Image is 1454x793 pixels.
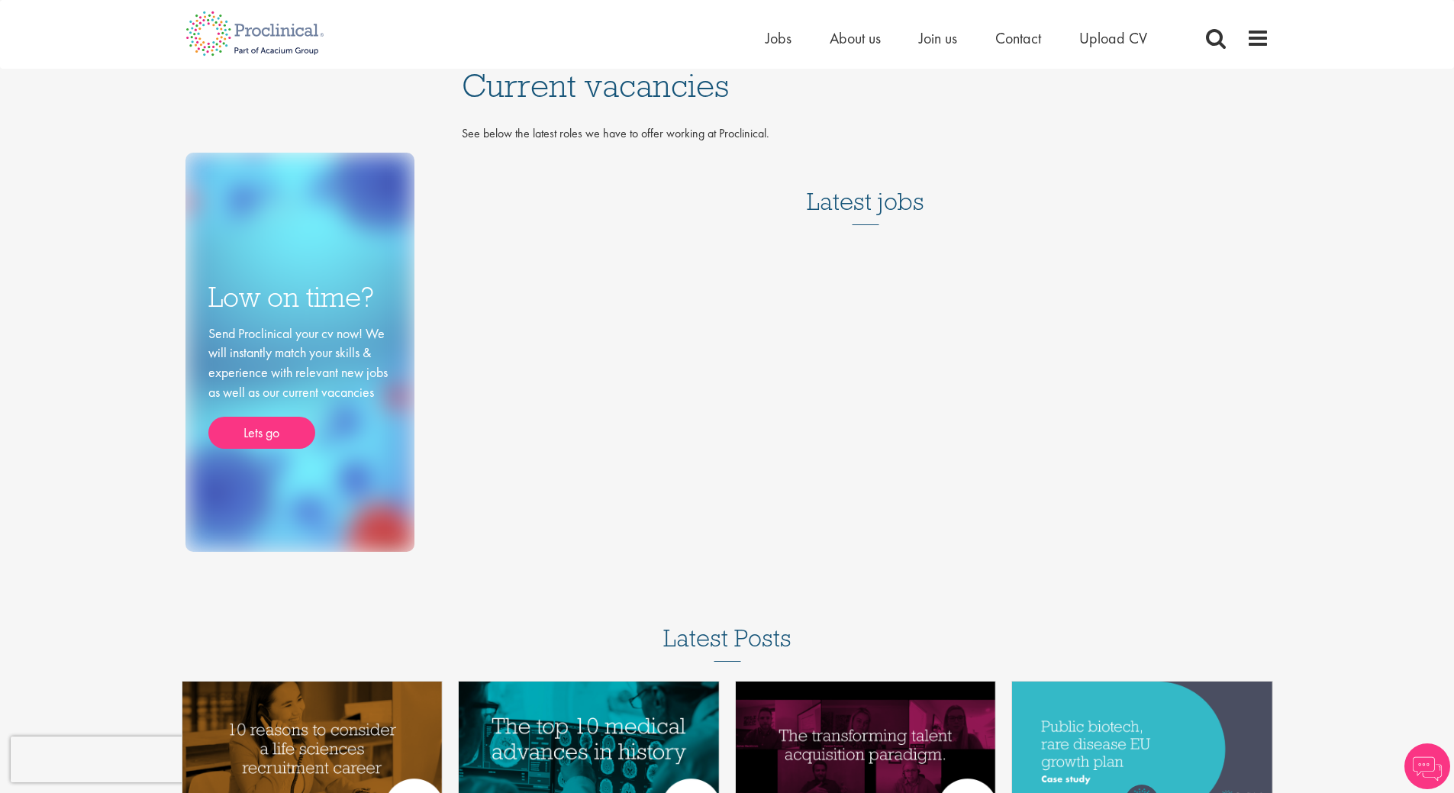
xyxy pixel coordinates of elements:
[1404,743,1450,789] img: Chatbot
[1079,28,1147,48] a: Upload CV
[919,28,957,48] a: Join us
[663,625,791,662] h3: Latest Posts
[830,28,881,48] a: About us
[208,324,392,450] div: Send Proclinical your cv now! We will instantly match your skills & experience with relevant new ...
[995,28,1041,48] a: Contact
[208,282,392,312] h3: Low on time?
[11,737,206,782] iframe: reCAPTCHA
[766,28,791,48] a: Jobs
[208,417,315,449] a: Lets go
[462,65,729,106] span: Current vacancies
[807,150,924,225] h3: Latest jobs
[462,125,1269,143] p: See below the latest roles we have to offer working at Proclinical.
